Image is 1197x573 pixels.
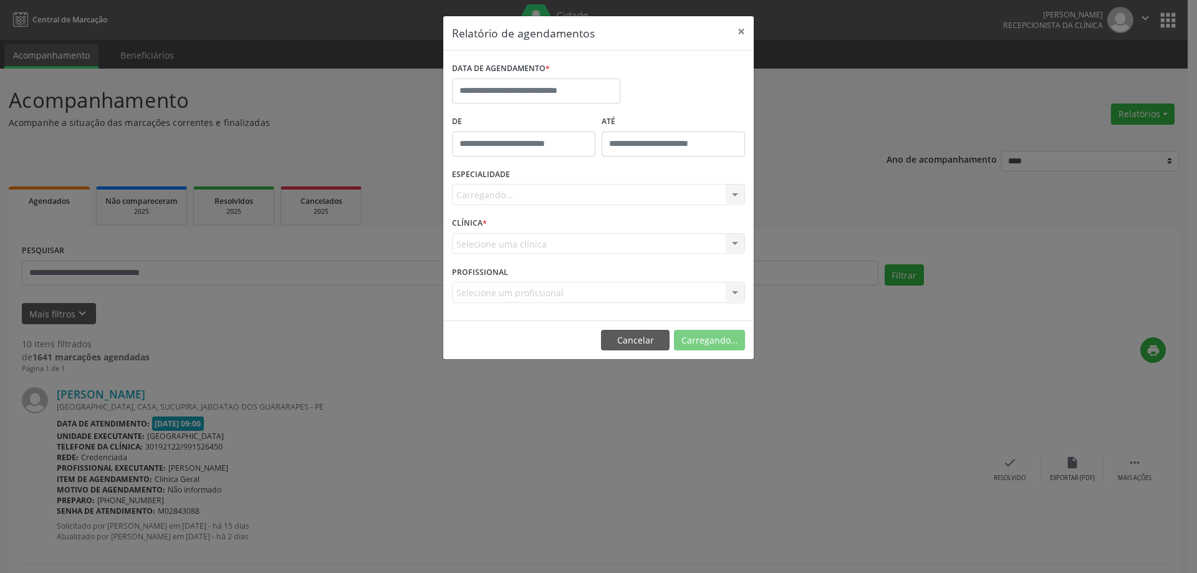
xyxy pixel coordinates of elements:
[452,214,487,233] label: CLÍNICA
[602,112,745,132] label: ATÉ
[674,330,745,351] button: Carregando...
[452,59,550,79] label: DATA DE AGENDAMENTO
[452,25,595,41] h5: Relatório de agendamentos
[729,16,754,47] button: Close
[452,112,595,132] label: De
[452,262,508,282] label: PROFISSIONAL
[452,165,510,185] label: ESPECIALIDADE
[601,330,670,351] button: Cancelar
